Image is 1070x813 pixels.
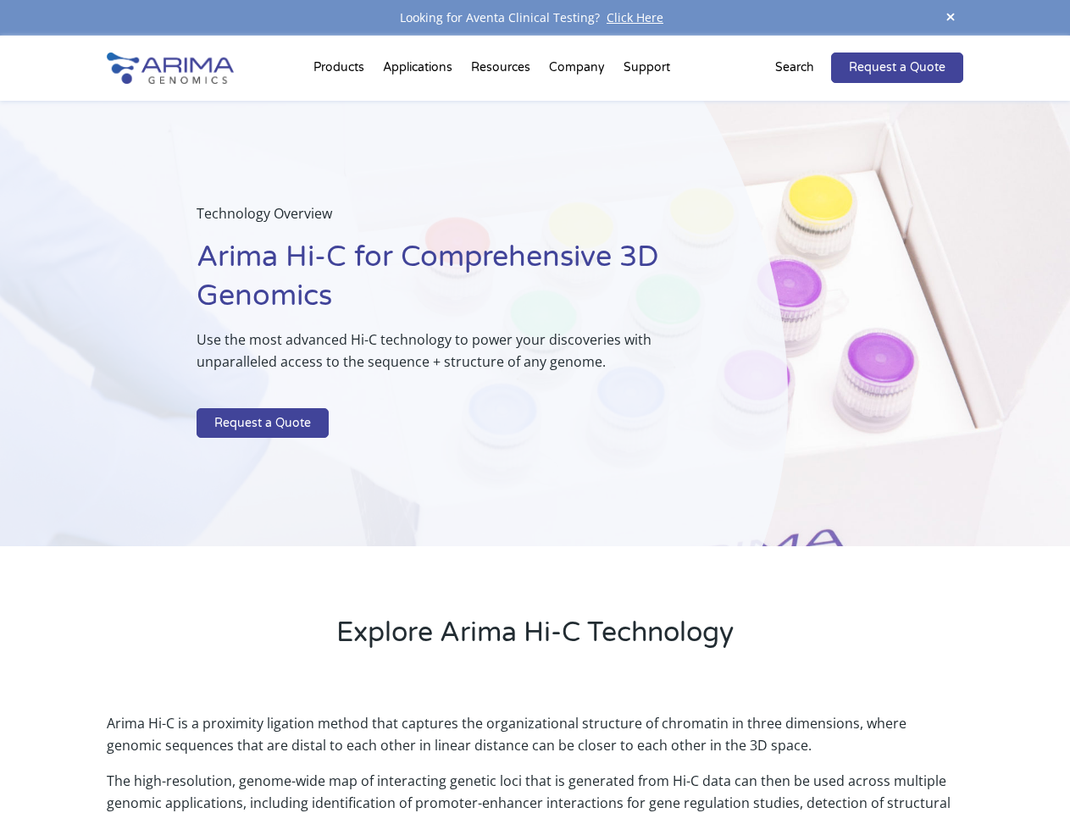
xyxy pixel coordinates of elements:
h1: Arima Hi-C for Comprehensive 3D Genomics [197,238,702,329]
p: Search [775,57,814,79]
a: Request a Quote [831,53,963,83]
a: Click Here [600,9,670,25]
h2: Explore Arima Hi-C Technology [107,614,962,665]
p: Arima Hi-C is a proximity ligation method that captures the organizational structure of chromatin... [107,712,962,770]
div: Looking for Aventa Clinical Testing? [107,7,962,29]
a: Request a Quote [197,408,329,439]
p: Technology Overview [197,202,702,238]
p: Use the most advanced Hi-C technology to power your discoveries with unparalleled access to the s... [197,329,702,386]
img: Arima-Genomics-logo [107,53,234,84]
